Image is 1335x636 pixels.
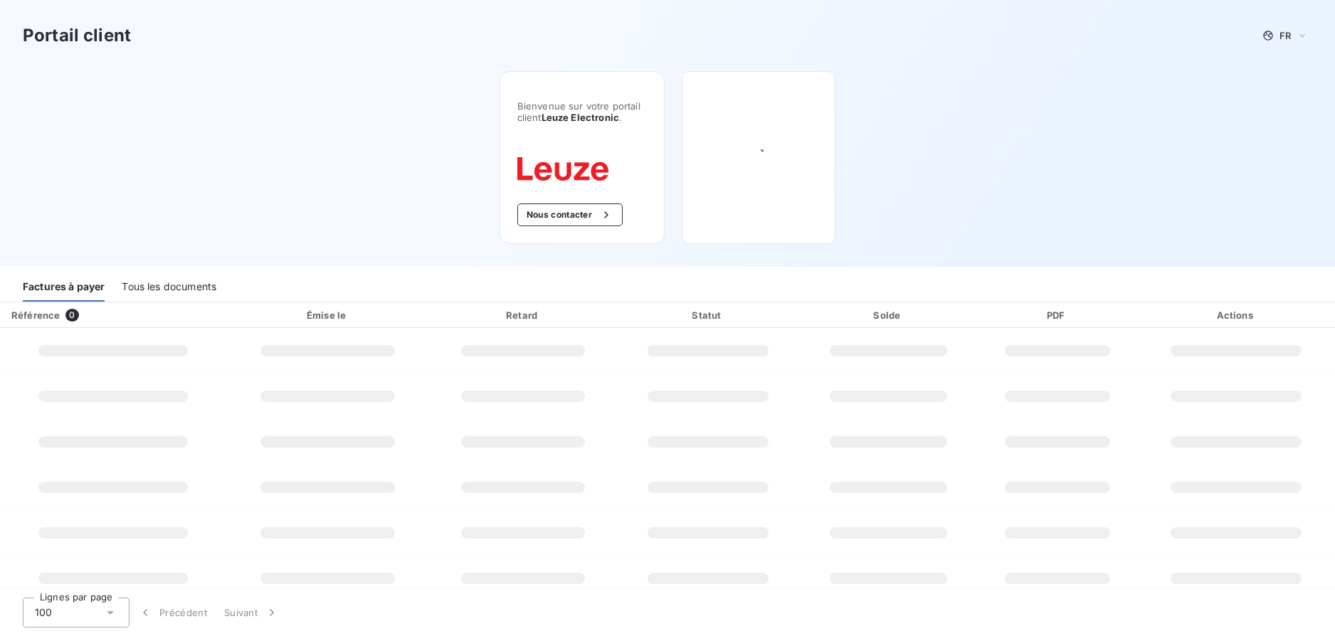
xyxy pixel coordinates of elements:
div: Référence [11,309,60,321]
div: Retard [433,308,614,322]
span: Bienvenue sur votre portail client . [517,100,647,123]
div: PDF [980,308,1134,322]
h3: Portail client [23,23,131,48]
span: 0 [65,309,78,322]
div: Actions [1140,308,1332,322]
button: Précédent [130,598,216,627]
div: Solde [802,308,974,322]
img: Company logo [517,157,608,181]
div: Tous les documents [122,272,216,302]
button: Suivant [216,598,287,627]
span: Leuze Electronic [542,112,619,123]
div: Émise le [229,308,427,322]
div: Statut [620,308,797,322]
span: 100 [35,605,52,620]
button: Nous contacter [517,203,623,226]
span: FR [1279,30,1291,41]
div: Factures à payer [23,272,105,302]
